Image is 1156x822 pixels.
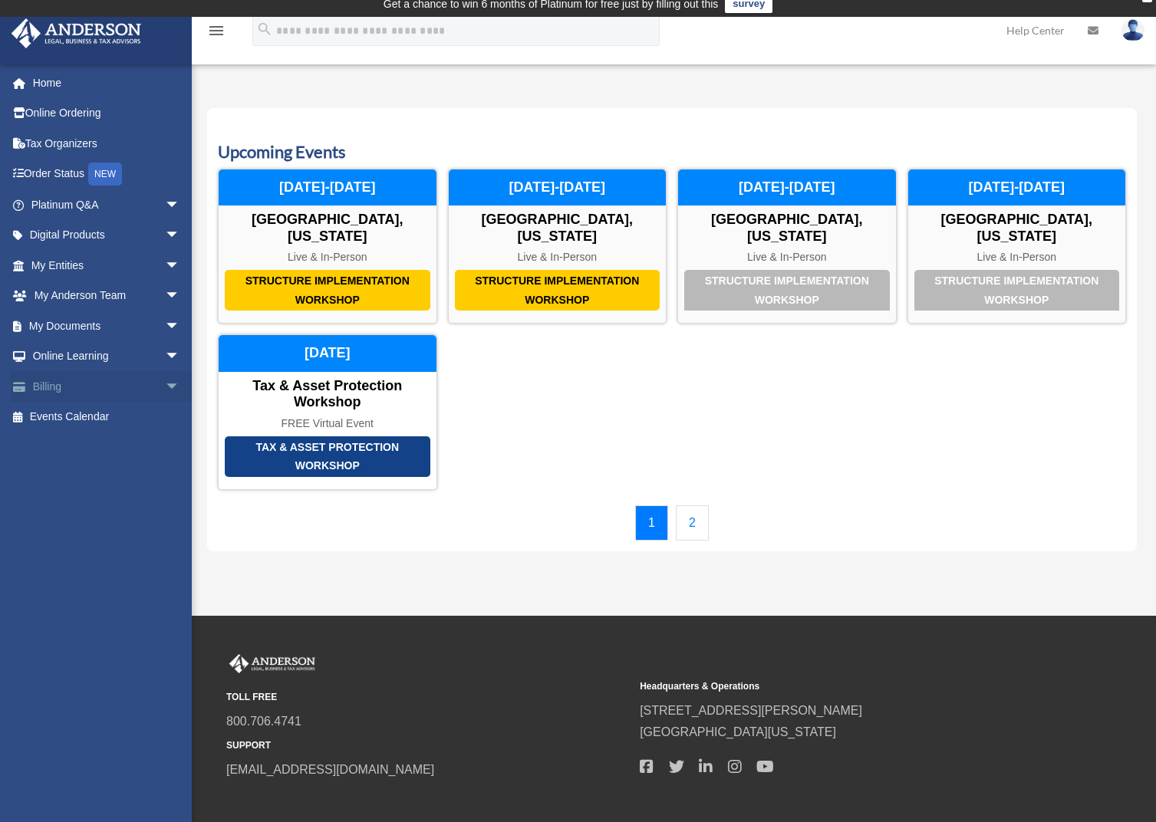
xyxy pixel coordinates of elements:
div: [DATE]-[DATE] [908,169,1126,206]
a: My Documentsarrow_drop_down [11,311,203,341]
div: [GEOGRAPHIC_DATA], [US_STATE] [908,212,1126,245]
span: arrow_drop_down [165,281,196,312]
span: arrow_drop_down [165,371,196,403]
div: Tax & Asset Protection Workshop [219,378,436,411]
div: [DATE]-[DATE] [678,169,896,206]
span: arrow_drop_down [165,250,196,281]
a: Structure Implementation Workshop [GEOGRAPHIC_DATA], [US_STATE] Live & In-Person [DATE]-[DATE] [907,169,1127,324]
a: Order StatusNEW [11,159,203,190]
img: User Pic [1121,19,1144,41]
a: Online Learningarrow_drop_down [11,341,203,372]
a: 1 [635,505,668,541]
div: Live & In-Person [908,251,1126,264]
a: My Anderson Teamarrow_drop_down [11,281,203,311]
div: [DATE]-[DATE] [449,169,667,206]
div: Structure Implementation Workshop [914,270,1120,311]
div: [DATE] [219,335,436,372]
div: Structure Implementation Workshop [455,270,660,311]
div: Live & In-Person [219,251,436,264]
div: [GEOGRAPHIC_DATA], [US_STATE] [449,212,667,245]
div: Tax & Asset Protection Workshop [225,436,430,477]
span: arrow_drop_down [165,220,196,252]
div: Live & In-Person [678,251,896,264]
a: Events Calendar [11,402,196,432]
a: [GEOGRAPHIC_DATA][US_STATE] [640,725,836,738]
a: Billingarrow_drop_down [11,371,203,402]
a: Home [11,67,203,98]
img: Anderson Advisors Platinum Portal [7,18,146,48]
div: [GEOGRAPHIC_DATA], [US_STATE] [219,212,436,245]
a: Structure Implementation Workshop [GEOGRAPHIC_DATA], [US_STATE] Live & In-Person [DATE]-[DATE] [218,169,437,324]
img: Anderson Advisors Platinum Portal [226,654,318,674]
h3: Upcoming Events [218,140,1126,164]
i: menu [207,21,226,40]
a: Platinum Q&Aarrow_drop_down [11,189,203,220]
a: Structure Implementation Workshop [GEOGRAPHIC_DATA], [US_STATE] Live & In-Person [DATE]-[DATE] [448,169,667,324]
a: My Entitiesarrow_drop_down [11,250,203,281]
a: Tax & Asset Protection Workshop Tax & Asset Protection Workshop FREE Virtual Event [DATE] [218,334,437,489]
small: Headquarters & Operations [640,679,1042,695]
a: 2 [676,505,709,541]
div: NEW [88,163,122,186]
div: Live & In-Person [449,251,667,264]
span: arrow_drop_down [165,341,196,373]
div: FREE Virtual Event [219,417,436,430]
a: [STREET_ADDRESS][PERSON_NAME] [640,704,862,717]
div: [GEOGRAPHIC_DATA], [US_STATE] [678,212,896,245]
a: Online Ordering [11,98,203,129]
a: menu [207,27,226,40]
a: Structure Implementation Workshop [GEOGRAPHIC_DATA], [US_STATE] Live & In-Person [DATE]-[DATE] [677,169,897,324]
a: [EMAIL_ADDRESS][DOMAIN_NAME] [226,763,434,776]
span: arrow_drop_down [165,311,196,342]
span: arrow_drop_down [165,189,196,221]
div: Structure Implementation Workshop [225,270,430,311]
a: Tax Organizers [11,128,203,159]
div: Structure Implementation Workshop [684,270,890,311]
a: Digital Productsarrow_drop_down [11,220,203,251]
a: 800.706.4741 [226,715,301,728]
small: SUPPORT [226,738,629,754]
i: search [256,21,273,38]
small: TOLL FREE [226,689,629,705]
div: [DATE]-[DATE] [219,169,436,206]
